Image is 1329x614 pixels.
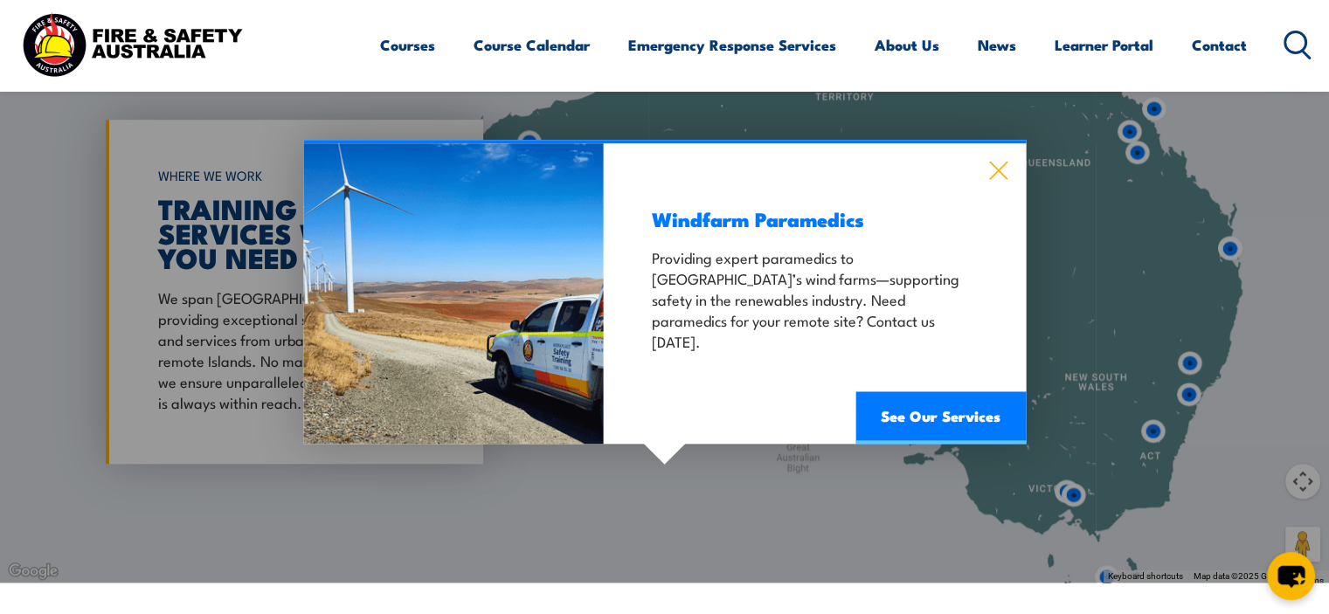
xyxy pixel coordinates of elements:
a: Contact [1192,22,1247,68]
a: Course Calendar [474,22,590,68]
a: Learner Portal [1055,22,1153,68]
h3: Windfarm Paramedics [652,209,978,229]
button: chat-button [1267,552,1315,600]
a: Emergency Response Services [628,22,836,68]
a: See Our Services [855,391,1026,444]
p: Providing expert paramedics to [GEOGRAPHIC_DATA]’s wind farms—supporting safety in the renewables... [652,246,978,351]
a: News [978,22,1016,68]
a: About Us [875,22,939,68]
a: Courses [380,22,435,68]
